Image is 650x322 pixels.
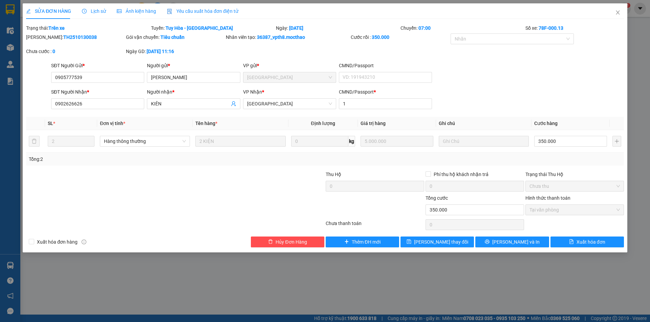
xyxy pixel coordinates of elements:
span: delete [268,239,273,245]
div: Ngày: [275,24,400,32]
span: save [407,239,411,245]
div: Ngày GD: [126,48,224,55]
span: Hàng thông thường [104,136,186,146]
div: CMND/Passport [339,62,432,69]
span: Tổng cước [426,195,448,201]
span: SL [48,121,53,126]
b: 350.000 [372,34,389,40]
input: 0 [361,136,433,147]
button: save[PERSON_NAME] thay đổi [400,237,474,247]
div: CMND/Passport [339,88,432,96]
span: Tại văn phòng [529,205,620,215]
span: [PERSON_NAME] thay đổi [414,238,468,246]
span: Tuy Hòa [247,72,332,82]
span: edit [26,9,31,14]
span: Tên hàng [195,121,217,126]
div: Chuyến: [400,24,525,32]
span: kg [348,136,355,147]
span: Phí thu hộ khách nhận trả [431,171,491,178]
div: Gói vận chuyển: [126,33,224,41]
span: plus [344,239,349,245]
div: Tổng: 2 [29,155,251,163]
div: Chưa thanh toán [325,220,425,231]
b: Tiêu chuẩn [160,34,185,40]
b: Tuy Hòa - [GEOGRAPHIC_DATA] [166,25,233,31]
div: [PERSON_NAME]: [26,33,125,41]
span: Chưa thu [529,181,620,191]
b: [DATE] [289,25,303,31]
button: deleteHủy Đơn Hàng [251,237,324,247]
button: Close [608,3,627,22]
span: Cước hàng [534,121,558,126]
input: Ghi Chú [439,136,529,147]
button: plus [612,136,621,147]
span: Thêm ĐH mới [352,238,381,246]
span: Yêu cầu xuất hóa đơn điện tử [167,8,238,14]
span: SỬA ĐƠN HÀNG [26,8,71,14]
div: Trạng thái Thu Hộ [525,171,624,178]
span: printer [485,239,490,245]
div: Người gửi [147,62,240,69]
span: clock-circle [82,9,87,14]
span: Định lượng [311,121,335,126]
div: SĐT Người Nhận [51,88,144,96]
div: Người nhận [147,88,240,96]
img: icon [167,9,172,14]
div: Cước rồi : [351,33,449,41]
div: Chưa cước : [26,48,125,55]
span: user-add [231,101,236,106]
span: Ảnh kiện hàng [117,8,156,14]
span: Thu Hộ [326,172,341,177]
button: plusThêm ĐH mới [326,237,399,247]
div: Trạng thái: [25,24,150,32]
span: Xuất hóa đơn [577,238,605,246]
span: picture [117,9,122,14]
button: printer[PERSON_NAME] và In [475,237,549,247]
div: Nhân viên tạo: [226,33,349,41]
span: Xuất hóa đơn hàng [34,238,80,246]
span: close [615,10,621,15]
b: 36387_vpth8.mocthao [257,34,305,40]
div: Số xe: [525,24,625,32]
b: 78F-000.13 [539,25,563,31]
b: TH2510130038 [63,34,97,40]
span: Hủy Đơn Hàng [276,238,307,246]
button: delete [29,136,40,147]
span: file-text [569,239,574,245]
span: Đà Nẵng [247,99,332,109]
div: VP gửi [243,62,336,69]
span: Lịch sử [82,8,106,14]
b: [DATE] 11:16 [147,49,174,54]
input: VD: Bàn, Ghế [195,136,285,147]
span: info-circle [82,240,86,244]
span: Đơn vị tính [100,121,125,126]
span: [PERSON_NAME] và In [492,238,540,246]
span: Giá trị hàng [361,121,386,126]
span: VP Nhận [243,89,262,95]
div: SĐT Người Gửi [51,62,144,69]
b: 07:00 [418,25,431,31]
div: Tuyến: [150,24,275,32]
b: Trên xe [48,25,65,31]
label: Hình thức thanh toán [525,195,570,201]
th: Ghi chú [436,117,532,130]
button: file-textXuất hóa đơn [550,237,624,247]
b: 0 [52,49,55,54]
